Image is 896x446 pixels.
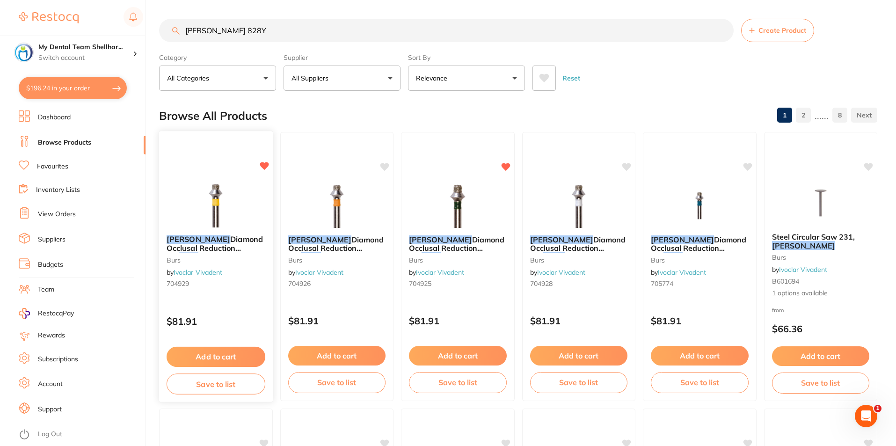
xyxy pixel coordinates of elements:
small: burs [772,254,870,261]
span: 315 017 / 5 [565,252,606,262]
a: Dashboard [38,113,71,122]
a: Team [38,285,54,294]
p: ...... [815,110,829,121]
button: Save to list [409,372,507,393]
span: 704928 [530,279,553,288]
span: 1 options available [772,289,870,298]
span: Create Product [758,27,806,34]
p: $66.36 [772,323,870,334]
img: Steel Circular Saw 231, Meisinger [790,178,851,225]
b: Meisinger Diamond Occlusal Reduction Bur 828W 315 017 / 5 [530,235,628,253]
span: 314 017 / 5 [441,252,482,262]
p: $81.91 [651,315,749,326]
a: Budgets [38,260,63,270]
b: Meisinger Diamond Occlusal Reduction Bur 828O 314 017 / 5 [288,235,386,253]
p: All Suppliers [291,73,332,83]
span: 704926 [288,279,311,288]
button: Add to cart [772,346,870,366]
span: 705774 [651,279,673,288]
small: burs [530,256,628,264]
span: Diamond Occlusal Reduction Bur [651,235,746,262]
em: 828G [422,252,441,262]
a: Ivoclar Vivadent [658,268,706,277]
span: RestocqPay [38,309,74,318]
a: Subscriptions [38,355,78,364]
img: Meisinger Diamond Occlusal Reduction Bur 828Y 314 017 / 5 [185,180,247,227]
a: Ivoclar Vivadent [537,268,585,277]
button: Add to cart [288,346,386,366]
span: by [288,268,343,277]
button: Add to cart [409,346,507,366]
span: Steel Circular Saw 231, [772,232,855,241]
img: Meisinger Diamond Occlusal Reduction Bur 828G 314 017 / 5 [427,181,488,228]
small: burs [167,256,265,263]
input: Search Products [159,19,734,42]
h4: My Dental Team Shellharbour [38,43,133,52]
a: Ivoclar Vivadent [416,268,464,277]
button: Save to list [530,372,628,393]
label: Supplier [284,53,401,62]
a: Inventory Lists [36,185,80,195]
button: Create Product [741,19,814,42]
span: by [772,265,827,274]
button: Relevance [408,66,525,91]
em: 828Y [179,252,198,261]
p: $81.91 [167,316,265,327]
img: My Dental Team Shellharbour [15,43,33,62]
a: RestocqPay [19,308,74,319]
em: [PERSON_NAME] [409,235,472,244]
label: Category [159,53,276,62]
img: Meisinger Diamond Occlusal Reduction Bur 828W 315 017 / 5 [548,181,609,228]
a: Restocq Logo [19,7,79,29]
span: Diamond Occlusal Reduction Bur [288,235,384,262]
img: RestocqPay [19,308,30,319]
img: Restocq Logo [19,12,79,23]
span: by [530,268,585,277]
button: All Suppliers [284,66,401,91]
button: Save to list [167,373,265,395]
a: Browse Products [38,138,91,147]
p: $81.91 [530,315,628,326]
span: by [409,268,464,277]
em: 828W [543,252,565,262]
p: All Categories [167,73,213,83]
small: burs [651,256,749,264]
a: View Orders [38,210,76,219]
p: Relevance [416,73,451,83]
small: burs [288,256,386,264]
label: Sort By [408,53,525,62]
button: Add to cart [651,346,749,366]
span: 1 [874,405,881,412]
img: Meisinger Diamond Occlusal Reduction Bur 828O 314 017 / 5 [306,181,367,228]
b: Meisinger Diamond Occlusal Reduction Bur 828G 314 017 / 5 [409,235,507,253]
img: Meisinger Diamond Occlusal Reduction Bur 828B 314 017 / 5 [669,181,730,228]
a: 1 [777,106,792,124]
span: 704929 [167,279,189,288]
a: Favourites [37,162,68,171]
a: Suppliers [38,235,66,244]
a: Account [38,380,63,389]
span: from [772,307,784,314]
p: Switch account [38,53,133,63]
b: Meisinger Diamond Occlusal Reduction Bur 828Y 314 017 / 5 [167,235,265,252]
a: 8 [832,106,847,124]
span: by [651,268,706,277]
em: [PERSON_NAME] [772,241,835,250]
a: Ivoclar Vivadent [295,268,343,277]
span: B601694 [772,277,799,285]
span: Diamond Occlusal Reduction Bur [409,235,504,262]
a: Support [38,405,62,414]
span: 314 017 / 5 [683,252,723,262]
button: Save to list [772,373,870,393]
button: Reset [560,66,583,91]
p: $81.91 [409,315,507,326]
iframe: Intercom live chat [855,405,877,427]
em: [PERSON_NAME] [530,235,593,244]
em: [PERSON_NAME] [651,235,714,244]
em: [PERSON_NAME] [288,235,351,244]
small: burs [409,256,507,264]
span: Diamond Occlusal Reduction Bur [167,234,263,261]
span: Diamond Occlusal Reduction Bur [530,235,626,262]
a: Ivoclar Vivadent [779,265,827,274]
span: 704925 [409,279,431,288]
